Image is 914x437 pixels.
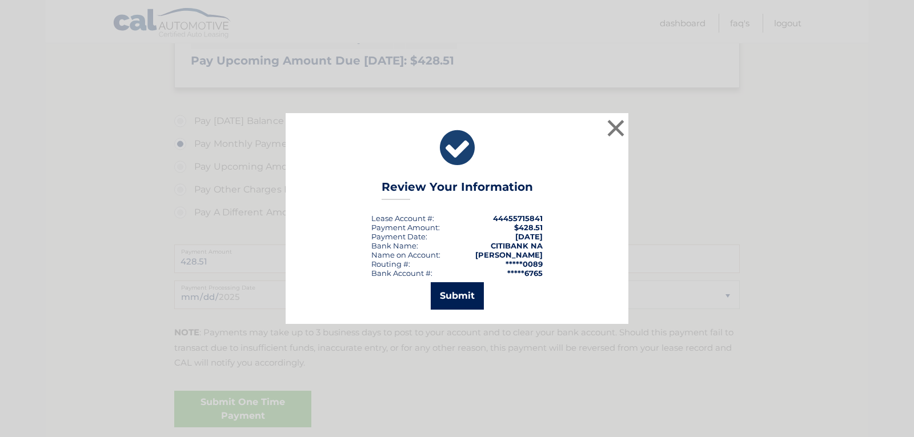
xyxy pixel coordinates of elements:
div: Bank Name: [371,241,418,250]
span: $428.51 [514,223,543,232]
span: Payment Date [371,232,426,241]
button: Submit [431,282,484,310]
strong: CITIBANK NA [491,241,543,250]
strong: [PERSON_NAME] [475,250,543,259]
div: Bank Account #: [371,268,432,278]
div: Routing #: [371,259,410,268]
span: [DATE] [515,232,543,241]
strong: 44455715841 [493,214,543,223]
div: Payment Amount: [371,223,440,232]
div: Name on Account: [371,250,440,259]
div: Lease Account #: [371,214,434,223]
h3: Review Your Information [382,180,533,200]
button: × [604,117,627,139]
div: : [371,232,427,241]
